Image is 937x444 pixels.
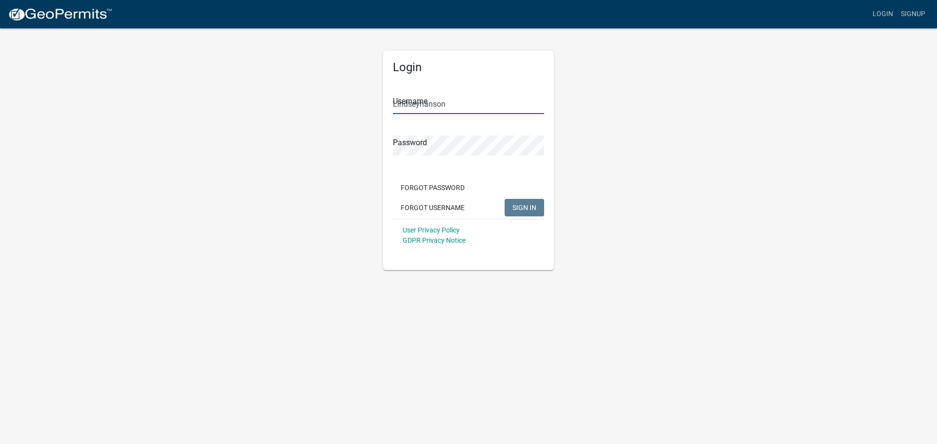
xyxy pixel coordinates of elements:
a: Signup [897,5,929,23]
a: User Privacy Policy [403,226,460,234]
h5: Login [393,60,544,75]
button: Forgot Password [393,179,472,196]
a: Login [869,5,897,23]
button: Forgot Username [393,199,472,216]
button: SIGN IN [505,199,544,216]
span: SIGN IN [512,203,536,211]
a: GDPR Privacy Notice [403,236,466,244]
